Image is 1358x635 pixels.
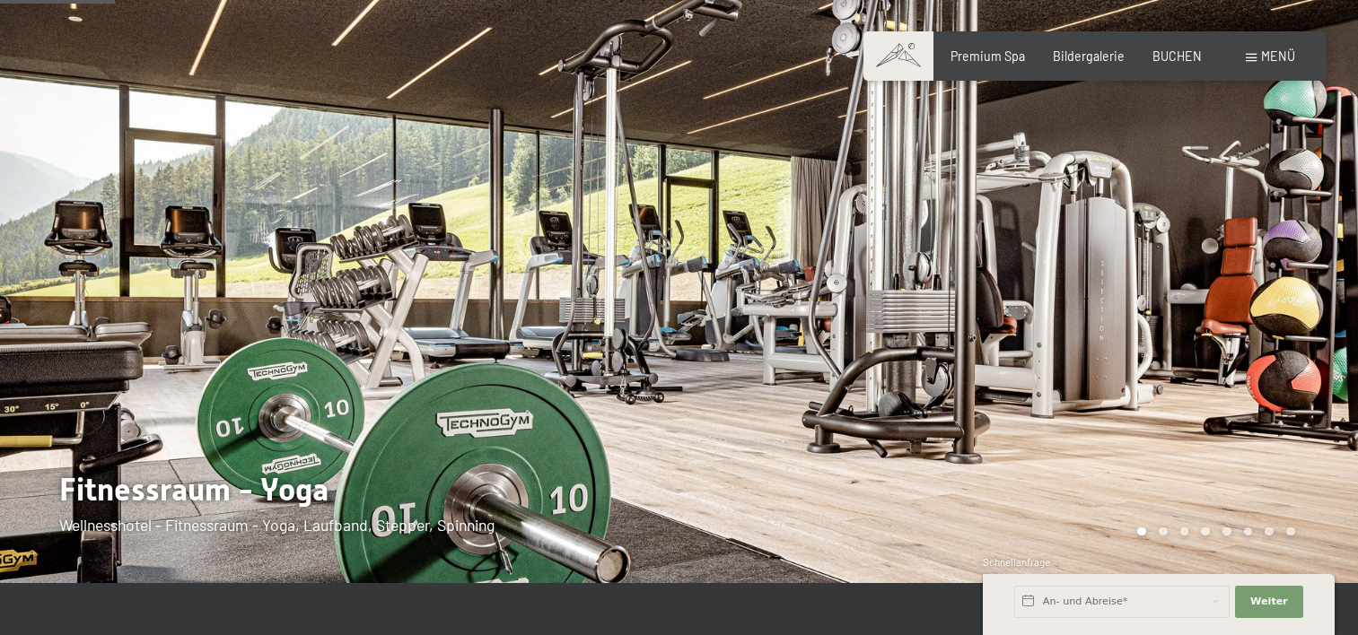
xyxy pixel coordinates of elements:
div: Carousel Page 5 [1222,527,1231,536]
div: Carousel Page 3 [1180,527,1189,536]
a: BUCHEN [1152,48,1202,64]
div: Carousel Page 6 [1244,527,1253,536]
div: Carousel Page 8 [1286,527,1295,536]
div: Carousel Page 1 (Current Slide) [1137,527,1146,536]
span: Menü [1261,48,1295,64]
a: Bildergalerie [1053,48,1125,64]
span: Weiter [1250,595,1288,609]
button: Weiter [1235,586,1303,618]
div: Carousel Pagination [1131,527,1294,536]
div: Carousel Page 7 [1265,527,1274,536]
div: Carousel Page 4 [1201,527,1210,536]
span: Schnellanfrage [983,556,1050,568]
div: Carousel Page 2 [1159,527,1168,536]
a: Premium Spa [951,48,1025,64]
